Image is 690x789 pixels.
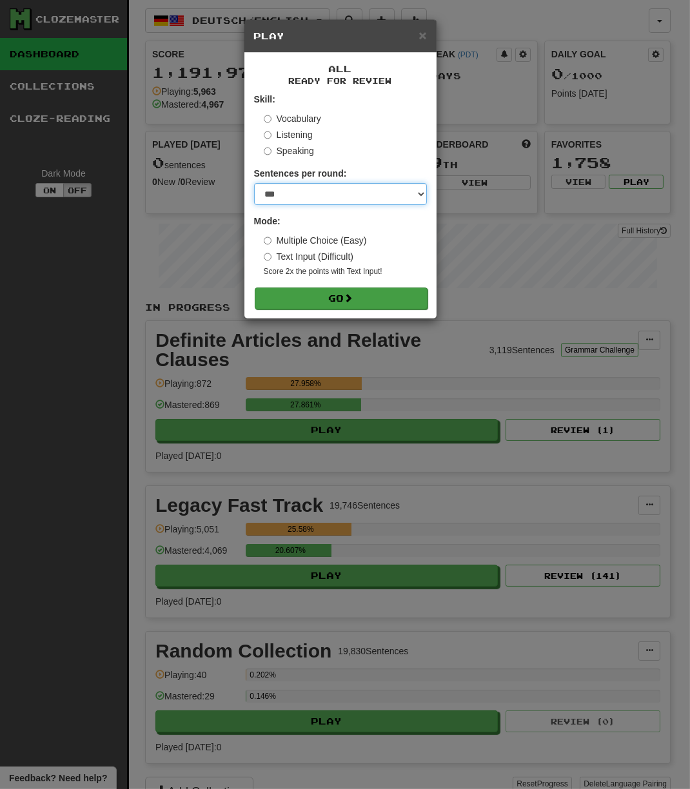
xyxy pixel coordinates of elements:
input: Multiple Choice (Easy) [264,237,272,245]
input: Speaking [264,147,272,155]
input: Text Input (Difficult) [264,253,272,261]
small: Ready for Review [254,75,427,86]
strong: Skill: [254,94,275,104]
input: Listening [264,131,272,139]
small: Score 2x the points with Text Input ! [264,266,427,277]
button: Go [255,287,428,309]
label: Sentences per round: [254,167,347,180]
label: Listening [264,128,313,141]
span: × [419,28,426,43]
label: Speaking [264,144,314,157]
button: Close [419,28,426,42]
span: All [329,63,352,74]
h5: Play [254,30,427,43]
label: Vocabulary [264,112,321,125]
strong: Mode: [254,216,281,226]
input: Vocabulary [264,115,272,123]
label: Multiple Choice (Easy) [264,234,367,247]
label: Text Input (Difficult) [264,250,354,263]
